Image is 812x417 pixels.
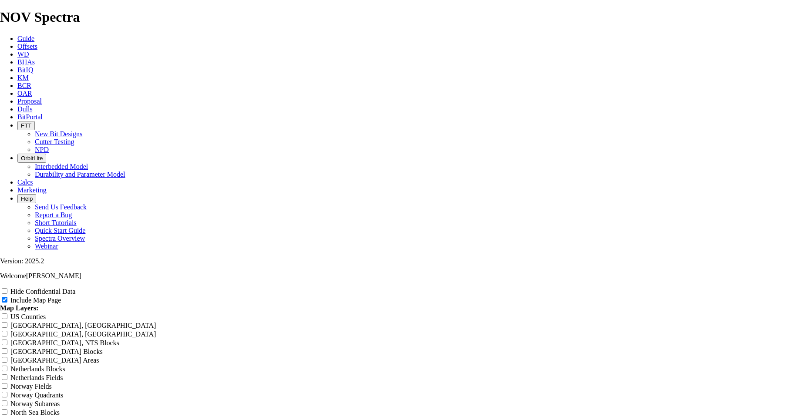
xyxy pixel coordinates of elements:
[17,74,29,81] a: KM
[35,211,72,219] a: Report a Bug
[10,322,156,329] label: [GEOGRAPHIC_DATA], [GEOGRAPHIC_DATA]
[10,348,103,355] label: [GEOGRAPHIC_DATA] Blocks
[35,146,49,153] a: NPD
[35,130,82,138] a: New Bit Designs
[17,154,46,163] button: OrbitLite
[10,339,119,346] label: [GEOGRAPHIC_DATA], NTS Blocks
[10,356,99,364] label: [GEOGRAPHIC_DATA] Areas
[17,82,31,89] a: BCR
[17,50,29,58] a: WD
[21,122,31,129] span: FTT
[10,288,75,295] label: Hide Confidential Data
[10,296,61,304] label: Include Map Page
[35,163,88,170] a: Interbedded Model
[35,138,74,145] a: Cutter Testing
[35,171,125,178] a: Durability and Parameter Model
[10,383,52,390] label: Norway Fields
[21,195,33,202] span: Help
[17,43,37,50] a: Offsets
[17,186,47,194] a: Marketing
[17,35,34,42] a: Guide
[17,66,33,74] a: BitIQ
[17,178,33,186] a: Calcs
[17,98,42,105] a: Proposal
[17,194,36,203] button: Help
[35,227,85,234] a: Quick Start Guide
[10,365,65,373] label: Netherlands Blocks
[35,219,77,226] a: Short Tutorials
[10,391,63,399] label: Norway Quadrants
[17,90,32,97] a: OAR
[10,400,60,407] label: Norway Subareas
[35,203,87,211] a: Send Us Feedback
[10,313,46,320] label: US Counties
[17,58,35,66] a: BHAs
[17,105,33,113] a: Dulls
[17,121,35,130] button: FTT
[17,113,43,121] a: BitPortal
[35,242,58,250] a: Webinar
[26,272,81,279] span: [PERSON_NAME]
[21,155,43,161] span: OrbitLite
[35,235,85,242] a: Spectra Overview
[10,409,60,416] label: North Sea Blocks
[10,330,156,338] label: [GEOGRAPHIC_DATA], [GEOGRAPHIC_DATA]
[10,374,63,381] label: Netherlands Fields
